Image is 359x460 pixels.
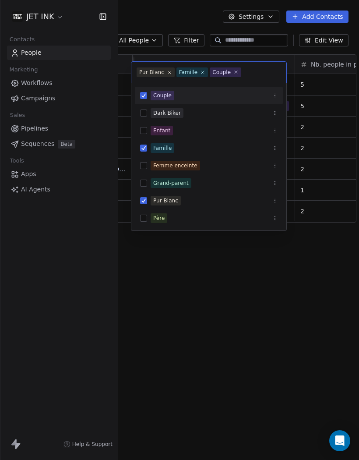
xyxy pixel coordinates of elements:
div: Dark Biker [153,109,181,117]
div: Pur Blanc [153,197,178,205]
div: Couple [212,68,231,76]
div: Père [153,214,165,222]
div: Enfant [153,127,170,134]
div: Suggestions [135,87,283,227]
div: Pur Blanc [139,68,164,76]
div: Grand-parent [153,179,189,187]
div: Famille [179,68,197,76]
div: Femme enceinte [153,162,197,170]
div: Famille [153,144,172,152]
div: Couple [153,92,172,99]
